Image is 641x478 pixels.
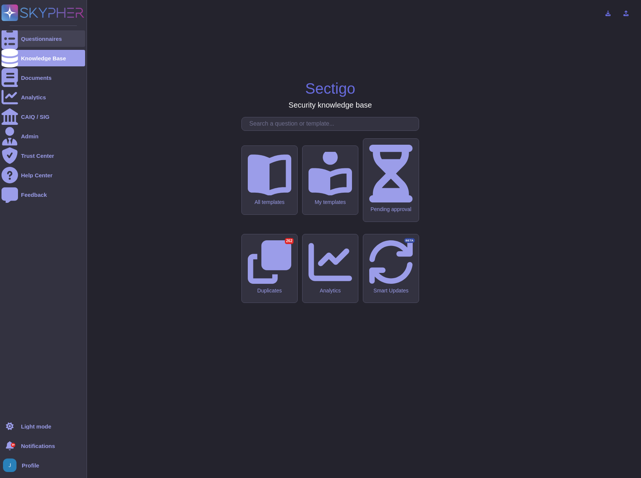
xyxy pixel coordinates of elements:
[1,50,85,66] a: Knowledge Base
[1,89,85,105] a: Analytics
[248,288,291,294] div: Duplicates
[404,238,415,243] div: BETA
[21,172,52,178] div: Help Center
[289,100,372,109] h3: Security knowledge base
[246,117,419,130] input: Search a question or template...
[309,199,352,205] div: My templates
[22,463,39,468] span: Profile
[11,443,15,447] div: 9+
[21,192,47,198] div: Feedback
[285,238,294,244] div: 262
[3,459,16,472] img: user
[21,114,49,120] div: CAIQ / SIG
[21,153,54,159] div: Trust Center
[21,443,55,449] span: Notifications
[1,69,85,86] a: Documents
[21,424,51,429] div: Light mode
[21,133,39,139] div: Admin
[21,94,46,100] div: Analytics
[248,199,291,205] div: All templates
[1,167,85,183] a: Help Center
[1,128,85,144] a: Admin
[369,288,413,294] div: Smart Updates
[1,147,85,164] a: Trust Center
[309,288,352,294] div: Analytics
[21,55,66,61] div: Knowledge Base
[21,75,52,81] div: Documents
[305,79,355,97] h1: Sectigo
[1,457,22,474] button: user
[1,108,85,125] a: CAIQ / SIG
[369,206,413,213] div: Pending approval
[1,30,85,47] a: Questionnaires
[1,186,85,203] a: Feedback
[21,36,62,42] div: Questionnaires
